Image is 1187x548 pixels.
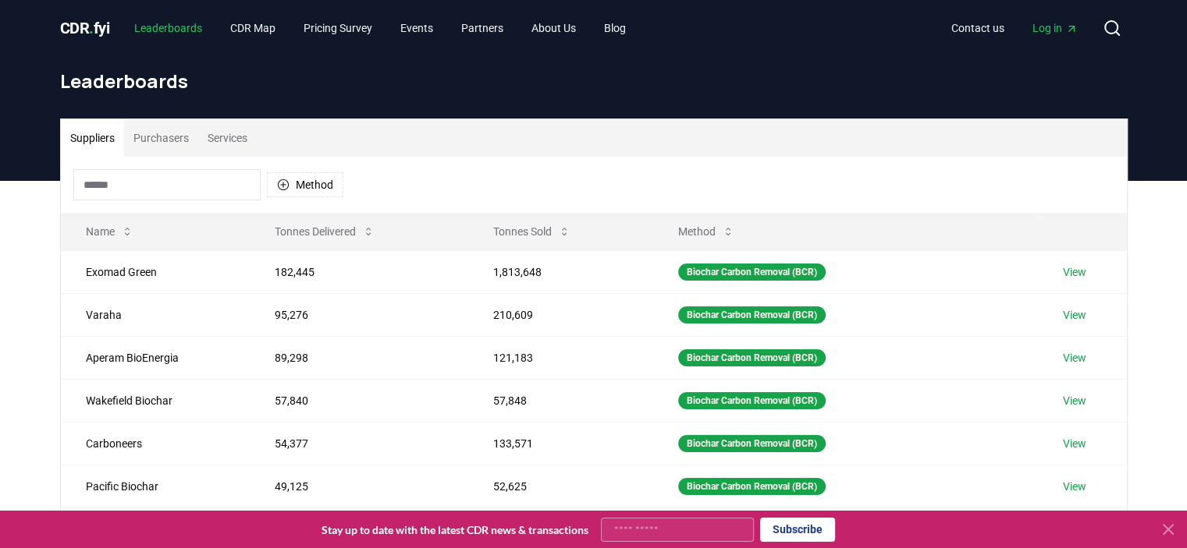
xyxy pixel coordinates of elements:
td: Exomad Green [61,250,251,293]
a: View [1063,350,1086,366]
td: 49,125 [250,465,467,507]
a: View [1063,307,1086,323]
td: 95,276 [250,293,467,336]
a: Leaderboards [122,14,215,42]
a: View [1063,436,1086,451]
td: Pacific Biochar [61,465,251,507]
a: CDR.fyi [60,17,110,39]
nav: Main [122,14,638,42]
span: . [89,19,94,37]
h1: Leaderboards [60,69,1128,94]
a: Events [388,14,446,42]
a: Contact us [939,14,1017,42]
nav: Main [939,14,1090,42]
td: 54,377 [250,422,467,465]
td: 121,183 [468,336,653,379]
td: 210,609 [468,293,653,336]
td: Wakefield Biochar [61,379,251,422]
div: Biochar Carbon Removal (BCR) [678,478,826,495]
button: Purchasers [124,119,198,157]
div: Biochar Carbon Removal (BCR) [678,392,826,409]
a: Pricing Survey [291,14,385,42]
span: Log in [1032,20,1078,36]
td: Aperam BioEnergia [61,336,251,379]
div: Biochar Carbon Removal (BCR) [678,263,826,281]
td: Varaha [61,293,251,336]
button: Tonnes Sold [481,216,583,247]
div: Biochar Carbon Removal (BCR) [678,435,826,452]
td: 89,298 [250,336,467,379]
td: 57,840 [250,379,467,422]
div: Biochar Carbon Removal (BCR) [678,306,826,323]
button: Tonnes Delivered [262,216,387,247]
a: Partners [449,14,516,42]
a: About Us [519,14,588,42]
td: Carboneers [61,422,251,465]
button: Suppliers [61,119,124,157]
a: Blog [592,14,638,42]
a: View [1063,479,1086,494]
td: 57,848 [468,379,653,422]
td: 133,571 [468,422,653,465]
button: Services [198,119,257,157]
a: View [1063,393,1086,408]
div: Biochar Carbon Removal (BCR) [678,349,826,366]
button: Method [267,172,343,197]
span: CDR fyi [60,19,110,37]
a: Log in [1020,14,1090,42]
td: 1,813,648 [468,250,653,293]
button: Method [666,216,747,247]
button: Name [73,216,146,247]
td: 182,445 [250,250,467,293]
a: View [1063,264,1086,280]
td: 52,625 [468,465,653,507]
a: CDR Map [218,14,288,42]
